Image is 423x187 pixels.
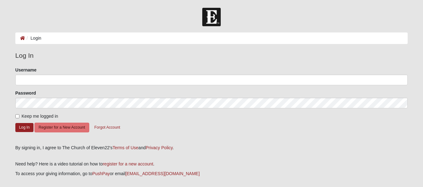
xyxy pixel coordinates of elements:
img: Church of Eleven22 Logo [202,8,221,26]
a: PushPay [92,171,110,176]
button: Log In [15,123,34,132]
a: [EMAIL_ADDRESS][DOMAIN_NAME] [126,171,200,176]
a: register for a new account [103,161,153,166]
button: Forgot Account [90,123,124,132]
p: To access your giving information, go to or email [15,170,408,177]
a: Terms of Use [112,145,138,150]
legend: Log In [15,51,408,61]
label: Password [15,90,36,96]
a: Privacy Policy [146,145,173,150]
p: Need help? Here is a video tutorial on how to . [15,161,408,167]
div: By signing in, I agree to The Church of Eleven22's and . [15,145,408,151]
label: Username [15,67,37,73]
span: Keep me logged in [22,114,58,119]
li: Login [25,35,41,42]
input: Keep me logged in [15,114,19,118]
button: Register for a New Account [34,123,89,132]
